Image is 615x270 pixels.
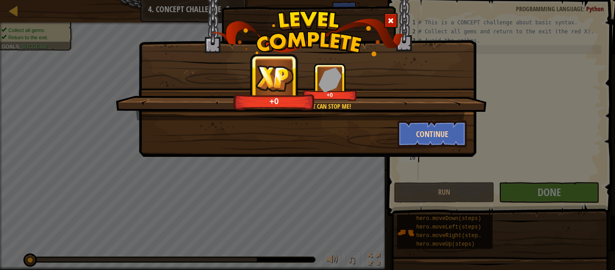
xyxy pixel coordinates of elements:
[236,96,312,106] div: +0
[304,92,355,98] div: +0
[211,11,404,56] img: level_complete.png
[256,65,294,92] img: reward_icon_xp.png
[318,67,342,92] img: reward_icon_gems.png
[158,102,443,111] div: There are no mazes that can stop me!
[398,120,467,147] button: Continue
